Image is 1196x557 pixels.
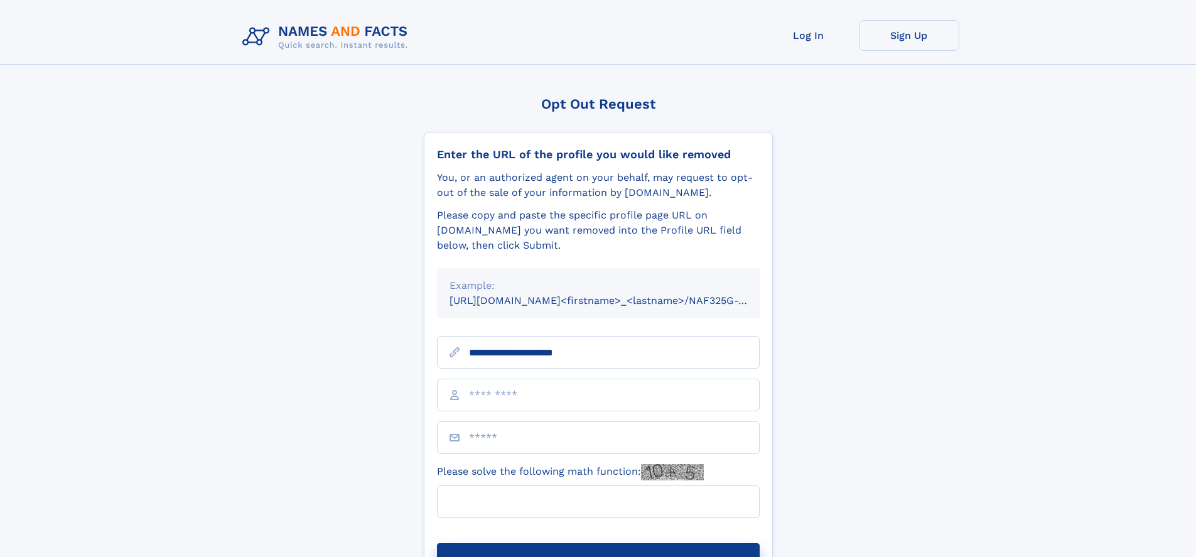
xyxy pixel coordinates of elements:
label: Please solve the following math function: [437,464,704,480]
img: Logo Names and Facts [237,20,418,54]
small: [URL][DOMAIN_NAME]<firstname>_<lastname>/NAF325G-xxxxxxxx [450,295,784,306]
div: Example: [450,278,747,293]
div: You, or an authorized agent on your behalf, may request to opt-out of the sale of your informatio... [437,170,760,200]
div: Enter the URL of the profile you would like removed [437,148,760,161]
div: Opt Out Request [424,96,773,112]
a: Sign Up [859,20,959,51]
div: Please copy and paste the specific profile page URL on [DOMAIN_NAME] you want removed into the Pr... [437,208,760,253]
a: Log In [758,20,859,51]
